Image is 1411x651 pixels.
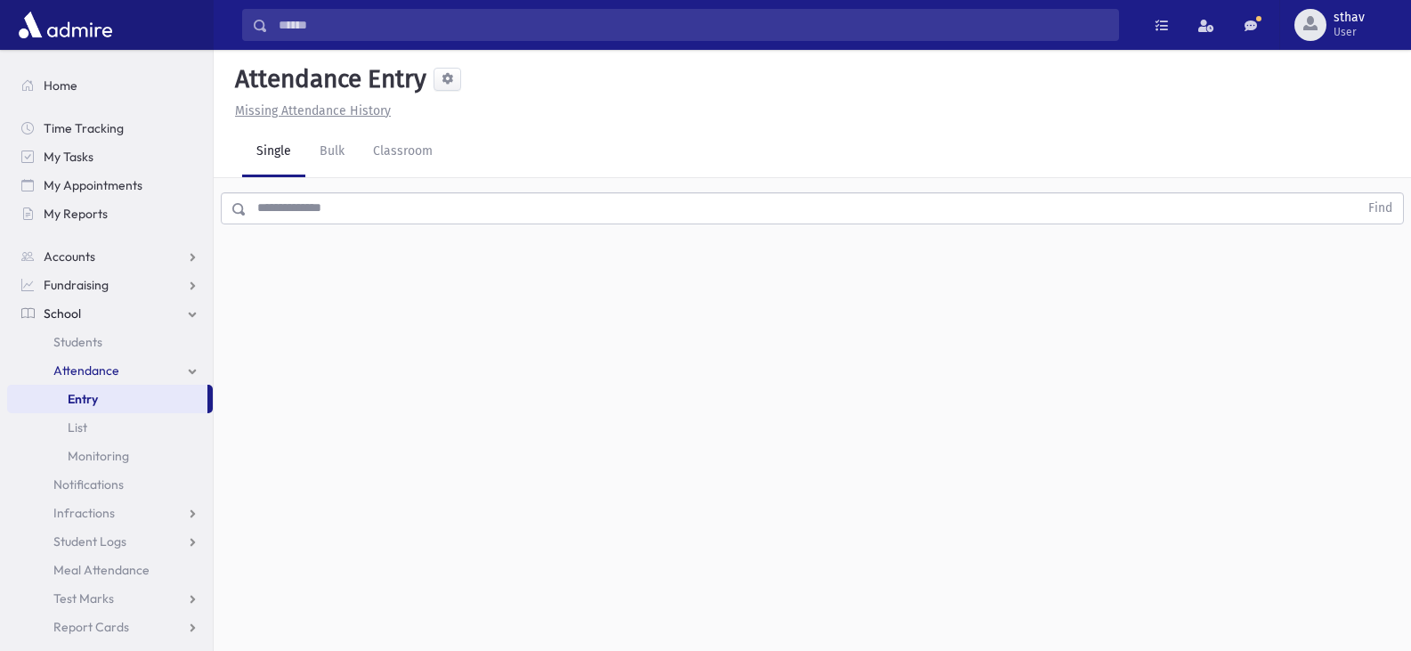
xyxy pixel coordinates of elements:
[7,328,213,356] a: Students
[1334,25,1365,39] span: User
[7,584,213,613] a: Test Marks
[44,206,108,222] span: My Reports
[14,7,117,43] img: AdmirePro
[7,556,213,584] a: Meal Attendance
[7,413,213,442] a: List
[7,470,213,499] a: Notifications
[7,171,213,199] a: My Appointments
[44,77,77,94] span: Home
[53,334,102,350] span: Students
[44,120,124,136] span: Time Tracking
[7,71,213,100] a: Home
[1358,193,1403,224] button: Find
[53,505,115,521] span: Infractions
[44,177,142,193] span: My Appointments
[7,442,213,470] a: Monitoring
[7,299,213,328] a: School
[68,419,87,435] span: List
[242,127,305,177] a: Single
[7,385,207,413] a: Entry
[228,103,391,118] a: Missing Attendance History
[7,142,213,171] a: My Tasks
[44,149,93,165] span: My Tasks
[7,271,213,299] a: Fundraising
[53,562,150,578] span: Meal Attendance
[7,199,213,228] a: My Reports
[359,127,447,177] a: Classroom
[7,527,213,556] a: Student Logs
[235,103,391,118] u: Missing Attendance History
[68,391,98,407] span: Entry
[7,114,213,142] a: Time Tracking
[7,613,213,641] a: Report Cards
[228,64,426,94] h5: Attendance Entry
[53,533,126,549] span: Student Logs
[7,499,213,527] a: Infractions
[53,476,124,492] span: Notifications
[44,277,109,293] span: Fundraising
[53,590,114,606] span: Test Marks
[7,356,213,385] a: Attendance
[53,619,129,635] span: Report Cards
[7,242,213,271] a: Accounts
[268,9,1118,41] input: Search
[53,362,119,378] span: Attendance
[68,448,129,464] span: Monitoring
[305,127,359,177] a: Bulk
[44,305,81,321] span: School
[1334,11,1365,25] span: sthav
[44,248,95,264] span: Accounts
